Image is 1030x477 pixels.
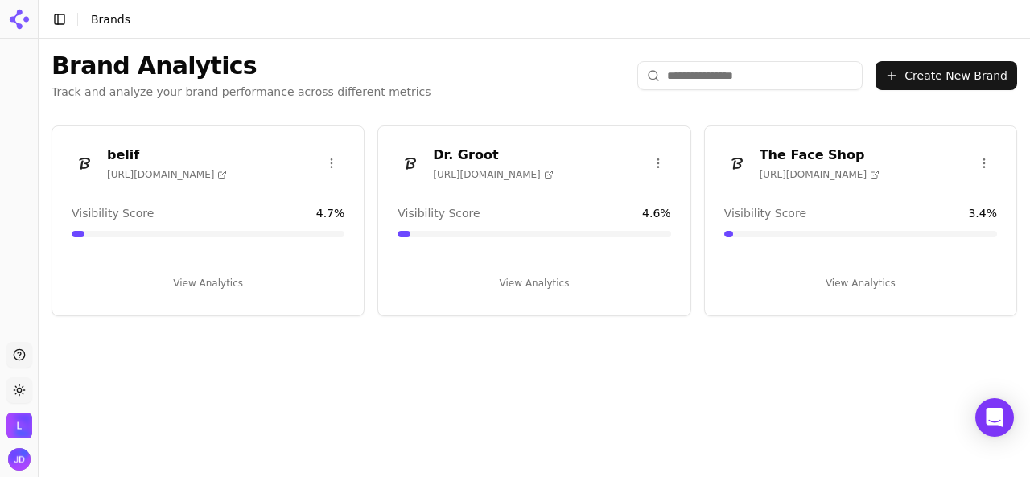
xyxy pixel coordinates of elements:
[642,205,671,221] span: 4.6 %
[72,150,97,176] img: belif
[72,270,344,296] button: View Analytics
[316,205,345,221] span: 4.7 %
[724,205,806,221] span: Visibility Score
[975,398,1014,437] div: Open Intercom Messenger
[968,205,997,221] span: 3.4 %
[91,11,130,27] nav: breadcrumb
[760,146,880,165] h3: The Face Shop
[51,84,431,100] p: Track and analyze your brand performance across different metrics
[8,448,31,471] img: Juan Dolan
[107,168,227,181] span: [URL][DOMAIN_NAME]
[91,13,130,26] span: Brands
[398,150,423,176] img: Dr. Groot
[107,146,227,165] h3: belif
[433,146,553,165] h3: Dr. Groot
[875,61,1017,90] button: Create New Brand
[8,448,31,471] button: Open user button
[6,413,32,438] button: Open organization switcher
[724,270,997,296] button: View Analytics
[398,205,480,221] span: Visibility Score
[72,205,154,221] span: Visibility Score
[6,413,32,438] img: LG H&H
[433,168,553,181] span: [URL][DOMAIN_NAME]
[760,168,880,181] span: [URL][DOMAIN_NAME]
[398,270,670,296] button: View Analytics
[724,150,750,176] img: The Face Shop
[51,51,431,80] h1: Brand Analytics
